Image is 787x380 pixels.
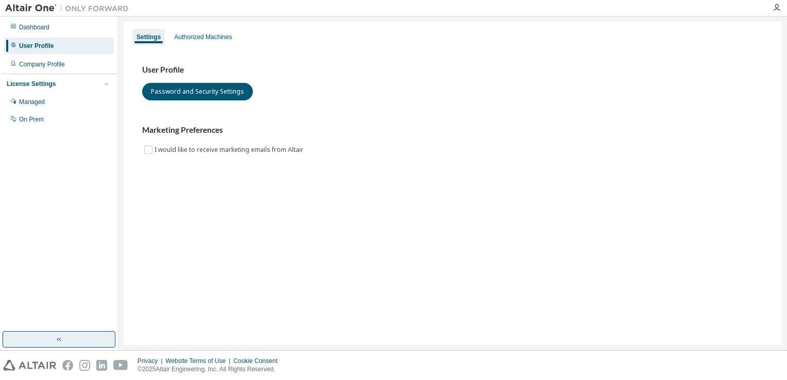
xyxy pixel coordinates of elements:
[19,23,49,31] div: Dashboard
[3,360,56,371] img: altair_logo.svg
[155,144,305,156] label: I would like to receive marketing emails from Altair
[19,60,65,68] div: Company Profile
[142,125,763,135] h3: Marketing Preferences
[138,357,165,365] div: Privacy
[136,33,161,41] div: Settings
[79,360,90,371] img: instagram.svg
[138,365,284,374] p: © 2025 Altair Engineering, Inc. All Rights Reserved.
[7,80,56,88] div: License Settings
[19,42,54,50] div: User Profile
[113,360,128,371] img: youtube.svg
[165,357,233,365] div: Website Terms of Use
[142,65,763,75] h3: User Profile
[19,98,45,106] div: Managed
[233,357,283,365] div: Cookie Consent
[19,115,44,124] div: On Prem
[174,33,232,41] div: Authorized Machines
[62,360,73,371] img: facebook.svg
[96,360,107,371] img: linkedin.svg
[5,3,134,13] img: Altair One
[142,83,253,100] button: Password and Security Settings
